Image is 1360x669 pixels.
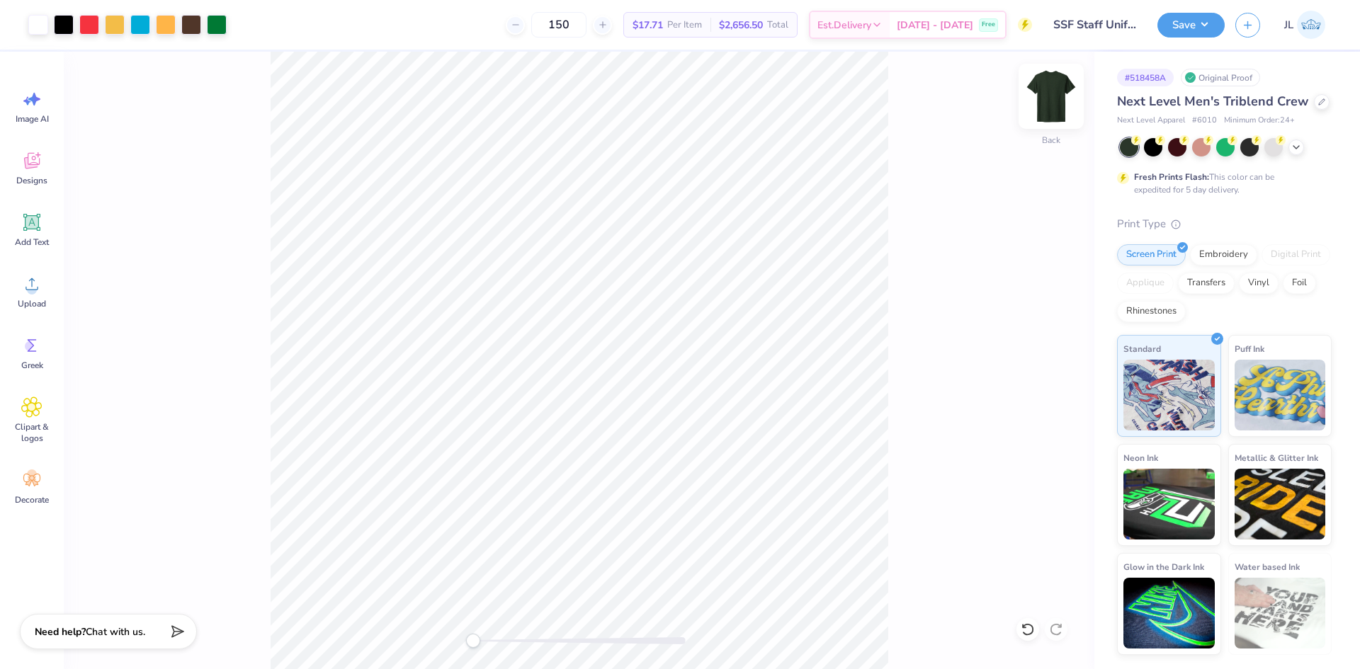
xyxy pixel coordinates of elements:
[16,175,47,186] span: Designs
[1123,578,1215,648] img: Glow in the Dark Ink
[1235,578,1326,648] img: Water based Ink
[1117,115,1185,127] span: Next Level Apparel
[1181,69,1260,86] div: Original Proof
[1117,93,1308,110] span: Next Level Men's Triblend Crew
[1192,115,1217,127] span: # 6010
[1235,469,1326,539] img: Metallic & Glitter Ink
[1123,341,1161,356] span: Standard
[1134,171,1209,183] strong: Fresh Prints Flash:
[1224,115,1295,127] span: Minimum Order: 24 +
[817,18,871,33] span: Est. Delivery
[1262,244,1330,265] div: Digital Print
[719,18,763,33] span: $2,656.50
[1178,273,1235,294] div: Transfers
[982,20,995,30] span: Free
[1117,69,1174,86] div: # 518458A
[1278,11,1332,39] a: JL
[897,18,973,33] span: [DATE] - [DATE]
[35,625,86,639] strong: Need help?
[18,298,46,309] span: Upload
[1284,17,1293,33] span: JL
[86,625,145,639] span: Chat with us.
[1117,273,1174,294] div: Applique
[1235,341,1264,356] span: Puff Ink
[466,634,480,648] div: Accessibility label
[1123,450,1158,465] span: Neon Ink
[1297,11,1325,39] img: Jairo Laqui
[1235,450,1318,465] span: Metallic & Glitter Ink
[1283,273,1316,294] div: Foil
[633,18,663,33] span: $17.71
[1117,216,1332,232] div: Print Type
[1043,11,1147,39] input: Untitled Design
[1117,301,1186,322] div: Rhinestones
[15,236,49,248] span: Add Text
[1123,469,1215,539] img: Neon Ink
[1042,134,1060,147] div: Back
[1117,244,1186,265] div: Screen Print
[21,360,43,371] span: Greek
[1123,360,1215,430] img: Standard
[1190,244,1257,265] div: Embroidery
[1235,360,1326,430] img: Puff Ink
[667,18,702,33] span: Per Item
[1157,13,1225,38] button: Save
[1123,559,1204,574] span: Glow in the Dark Ink
[1235,559,1300,574] span: Water based Ink
[8,421,55,444] span: Clipart & logos
[16,113,49,125] span: Image AI
[531,12,586,38] input: – –
[767,18,788,33] span: Total
[1023,68,1079,125] img: Back
[1239,273,1279,294] div: Vinyl
[15,494,49,505] span: Decorate
[1134,171,1308,196] div: This color can be expedited for 5 day delivery.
